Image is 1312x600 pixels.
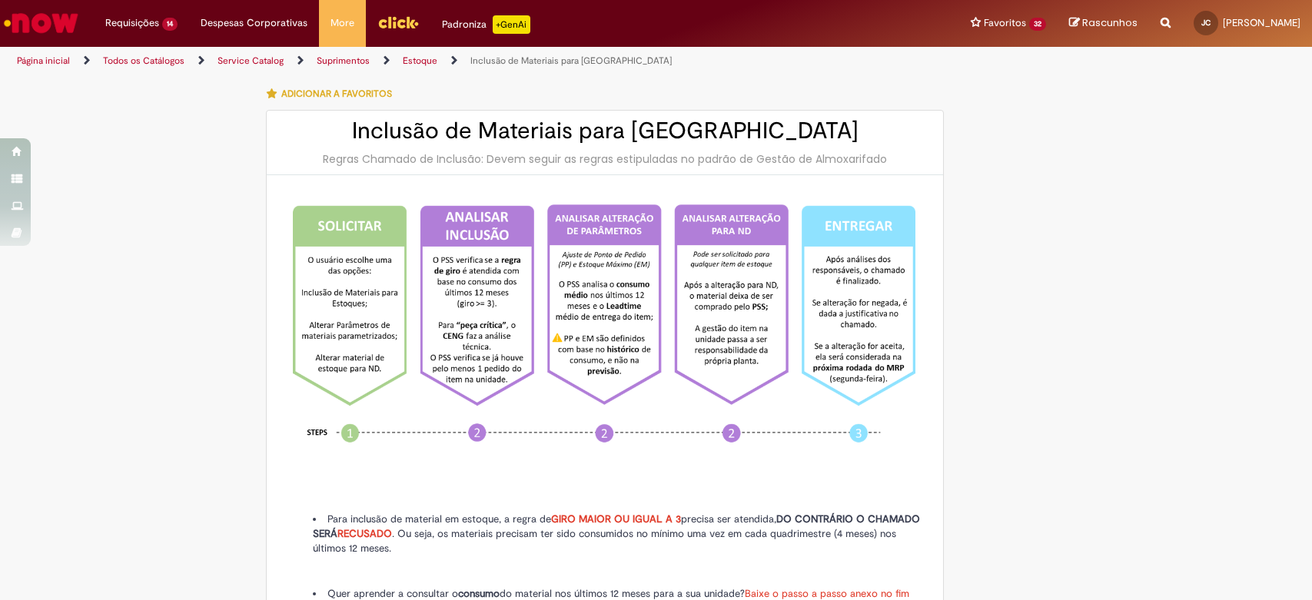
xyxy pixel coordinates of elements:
[12,47,863,75] ul: Trilhas de página
[2,8,81,38] img: ServiceNow
[493,15,530,34] p: +GenAi
[1029,18,1046,31] span: 32
[442,15,530,34] div: Padroniza
[470,55,672,67] a: Inclusão de Materiais para [GEOGRAPHIC_DATA]
[17,55,70,67] a: Página inicial
[162,18,178,31] span: 14
[266,78,400,110] button: Adicionar a Favoritos
[403,55,437,67] a: Estoque
[330,15,354,31] span: More
[282,151,928,167] div: Regras Chamado de Inclusão: Devem seguir as regras estipuladas no padrão de Gestão de Almoxarifado
[105,15,159,31] span: Requisições
[218,55,284,67] a: Service Catalog
[313,512,928,555] li: Para inclusão de material em estoque, a regra de precisa ser atendida, . Ou seja, os materiais pr...
[282,118,928,144] h2: Inclusão de Materiais para [GEOGRAPHIC_DATA]
[551,512,681,525] strong: GIRO MAIOR OU IGUAL A 3
[103,55,184,67] a: Todos os Catálogos
[1069,16,1138,31] a: Rascunhos
[201,15,307,31] span: Despesas Corporativas
[1082,15,1138,30] span: Rascunhos
[458,587,500,600] strong: consumo
[317,55,370,67] a: Suprimentos
[337,527,392,540] span: RECUSADO
[313,512,919,540] strong: DO CONTRÁRIO O CHAMADO SERÁ
[377,11,419,34] img: click_logo_yellow_360x200.png
[984,15,1026,31] span: Favoritos
[281,88,392,100] span: Adicionar a Favoritos
[1201,18,1211,28] span: JC
[1223,16,1300,29] span: [PERSON_NAME]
